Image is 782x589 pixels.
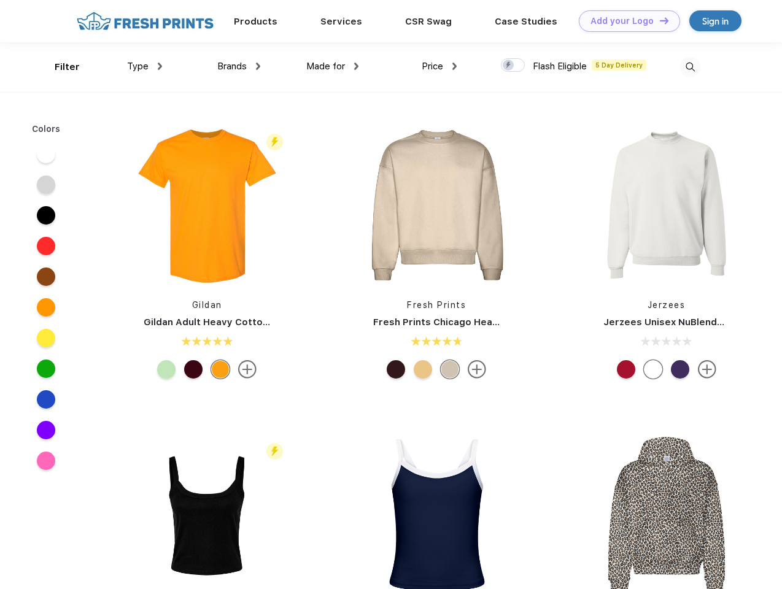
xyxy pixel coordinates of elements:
div: Maroon [184,360,203,379]
a: Fresh Prints Chicago Heavyweight Crewneck [373,317,585,328]
img: DT [660,17,668,24]
img: func=resize&h=266 [125,123,288,287]
div: True Red [617,360,635,379]
img: flash_active_toggle.svg [266,443,283,460]
div: Sign in [702,14,729,28]
div: Burgundy mto [387,360,405,379]
div: Add your Logo [590,16,654,26]
div: Gold [211,360,230,379]
img: more.svg [468,360,486,379]
img: dropdown.png [354,63,358,70]
span: Type [127,61,149,72]
a: Gildan [192,300,222,310]
div: White [644,360,662,379]
a: Services [320,16,362,27]
a: Products [234,16,277,27]
a: Fresh Prints [407,300,466,310]
img: dropdown.png [452,63,457,70]
a: CSR Swag [405,16,452,27]
img: more.svg [238,360,257,379]
span: 5 Day Delivery [592,60,646,71]
div: Mint Green [157,360,176,379]
img: flash_active_toggle.svg [266,134,283,150]
img: func=resize&h=266 [355,123,518,287]
div: Filter [55,60,80,74]
span: Made for [306,61,345,72]
div: Colors [23,123,70,136]
img: more.svg [698,360,716,379]
a: Sign in [689,10,741,31]
div: Sand [441,360,459,379]
span: Brands [217,61,247,72]
a: Jerzees [648,300,686,310]
span: Price [422,61,443,72]
div: Bahama Yellow mto [414,360,432,379]
div: Deep Purple [671,360,689,379]
img: func=resize&h=266 [585,123,748,287]
span: Flash Eligible [533,61,587,72]
img: dropdown.png [158,63,162,70]
img: desktop_search.svg [680,57,700,77]
img: fo%20logo%202.webp [73,10,217,32]
img: dropdown.png [256,63,260,70]
a: Gildan Adult Heavy Cotton T-Shirt [144,317,303,328]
